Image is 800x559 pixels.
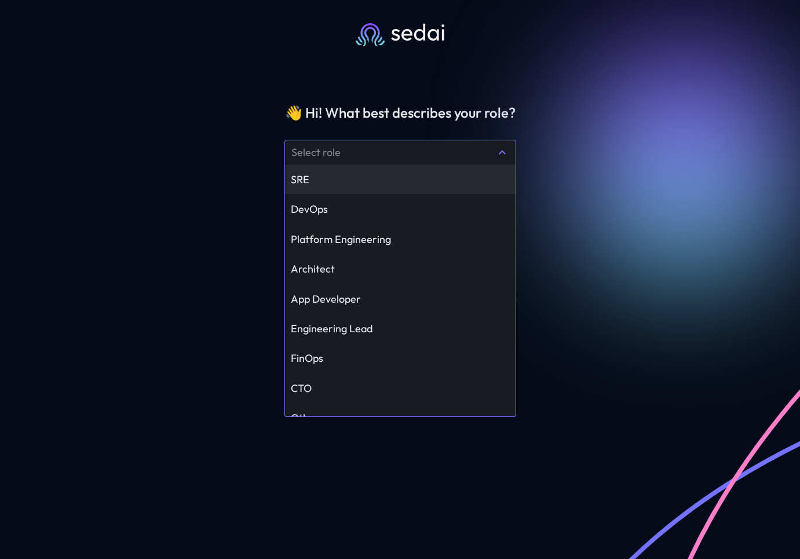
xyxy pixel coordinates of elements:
div: DevOps [291,202,510,216]
div: Platform Engineering [291,233,510,246]
div: CTO [291,382,510,395]
div: Select role [291,146,495,159]
div: Engineering Lead [291,322,510,335]
div: Other [291,411,510,424]
div: Architect [291,262,510,275]
div: SRE [291,173,510,186]
div: App Developer [291,292,510,306]
div: 👋 Hi ! What best describes your role? [285,104,516,121]
div: FinOps [291,351,510,365]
